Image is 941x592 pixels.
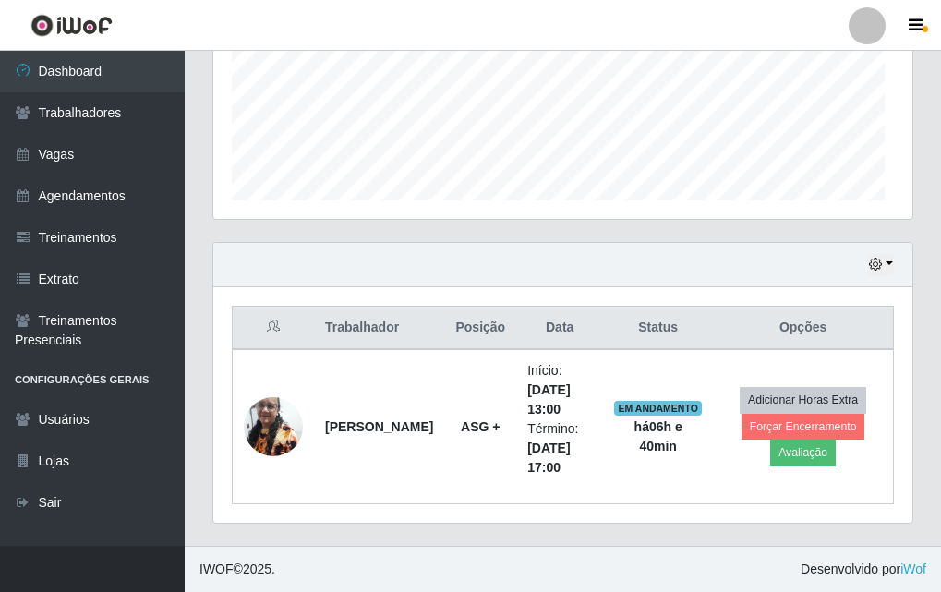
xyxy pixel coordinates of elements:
[742,414,865,440] button: Forçar Encerramento
[900,562,926,576] a: iWof
[444,307,516,350] th: Posição
[527,419,592,477] li: Término:
[314,307,444,350] th: Trabalhador
[244,387,303,465] img: 1723155569016.jpeg
[527,361,592,419] li: Início:
[740,387,866,413] button: Adicionar Horas Extra
[713,307,893,350] th: Opções
[199,560,275,579] span: © 2025 .
[527,441,570,475] time: [DATE] 17:00
[461,419,500,434] strong: ASG +
[603,307,713,350] th: Status
[614,401,702,416] span: EM ANDAMENTO
[325,419,433,434] strong: [PERSON_NAME]
[199,562,234,576] span: IWOF
[770,440,836,465] button: Avaliação
[634,419,682,453] strong: há 06 h e 40 min
[527,382,570,417] time: [DATE] 13:00
[516,307,603,350] th: Data
[801,560,926,579] span: Desenvolvido por
[30,14,113,37] img: CoreUI Logo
